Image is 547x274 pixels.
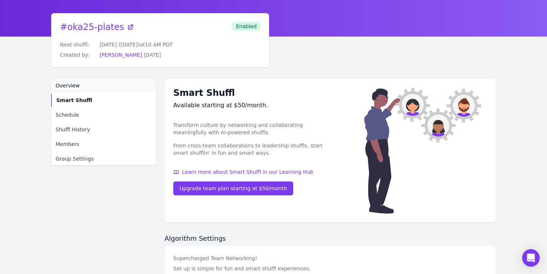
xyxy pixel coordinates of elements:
h1: Smart Shuffl [173,88,330,98]
span: # oka25-plates [60,22,124,32]
span: [DATE] [144,52,161,58]
div: Upgrade team plan starting at $50/month [180,185,287,192]
dt: Created by: [60,51,94,59]
span: Overview [56,82,80,89]
nav: Sidebar [51,79,156,165]
p: Transform culture by networking and collaborating meaningfully with AI-powered shuffls. [173,121,330,136]
a: [PERSON_NAME] [99,52,142,58]
dt: Next shuffl: [60,41,94,48]
p: From cross-team collaborations to leadership shuffls, start smart shufflin' in fun and smart ways. [173,142,330,157]
span: [DATE] ([DATE]) at 10 AM PDT [99,42,173,48]
a: Upgrade team plan starting at $50/month [173,181,293,195]
a: Members [51,138,156,151]
a: Smart Shuffl [51,94,156,107]
span: Members [56,140,79,148]
h2: Algorithm Settings [165,234,496,243]
span: Schedule [56,111,79,119]
span: Shuffl History [56,126,90,133]
div: Supercharged Team Networking! [173,255,310,262]
a: Group Settings [51,152,156,165]
span: Group Settings [56,155,94,162]
div: Open Intercom Messenger [522,249,540,267]
span: Smart Shuffl [56,97,92,104]
a: Schedule [51,108,156,121]
a: Shuffl History [51,123,156,136]
a: Learn more about Smart Shuffl in our Learning Hub [173,168,330,176]
div: Set up is simple for fun and smart shuffl experiences. [173,265,310,272]
span: Learn more about Smart Shuffl in our Learning Hub [182,168,313,176]
div: Available starting at $50/month. [173,101,330,110]
a: Overview [51,79,156,92]
span: Enabled [232,22,260,31]
a: #oka25-plates [60,22,134,32]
